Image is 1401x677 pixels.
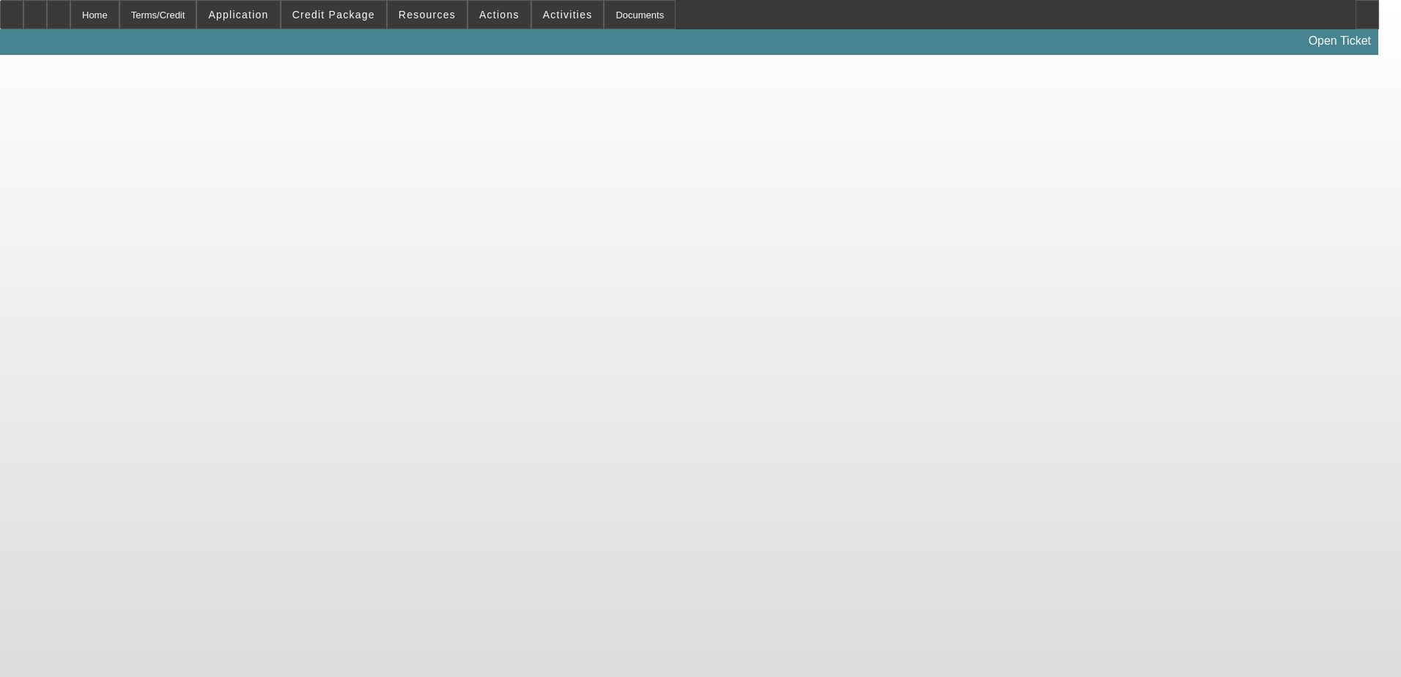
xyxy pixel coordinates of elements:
span: Activities [543,9,593,21]
span: Actions [479,9,520,21]
button: Credit Package [281,1,386,29]
button: Resources [388,1,467,29]
span: Resources [399,9,456,21]
span: Application [208,9,268,21]
button: Activities [532,1,604,29]
button: Actions [468,1,531,29]
button: Application [197,1,279,29]
a: Open Ticket [1303,29,1377,53]
span: Credit Package [292,9,375,21]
